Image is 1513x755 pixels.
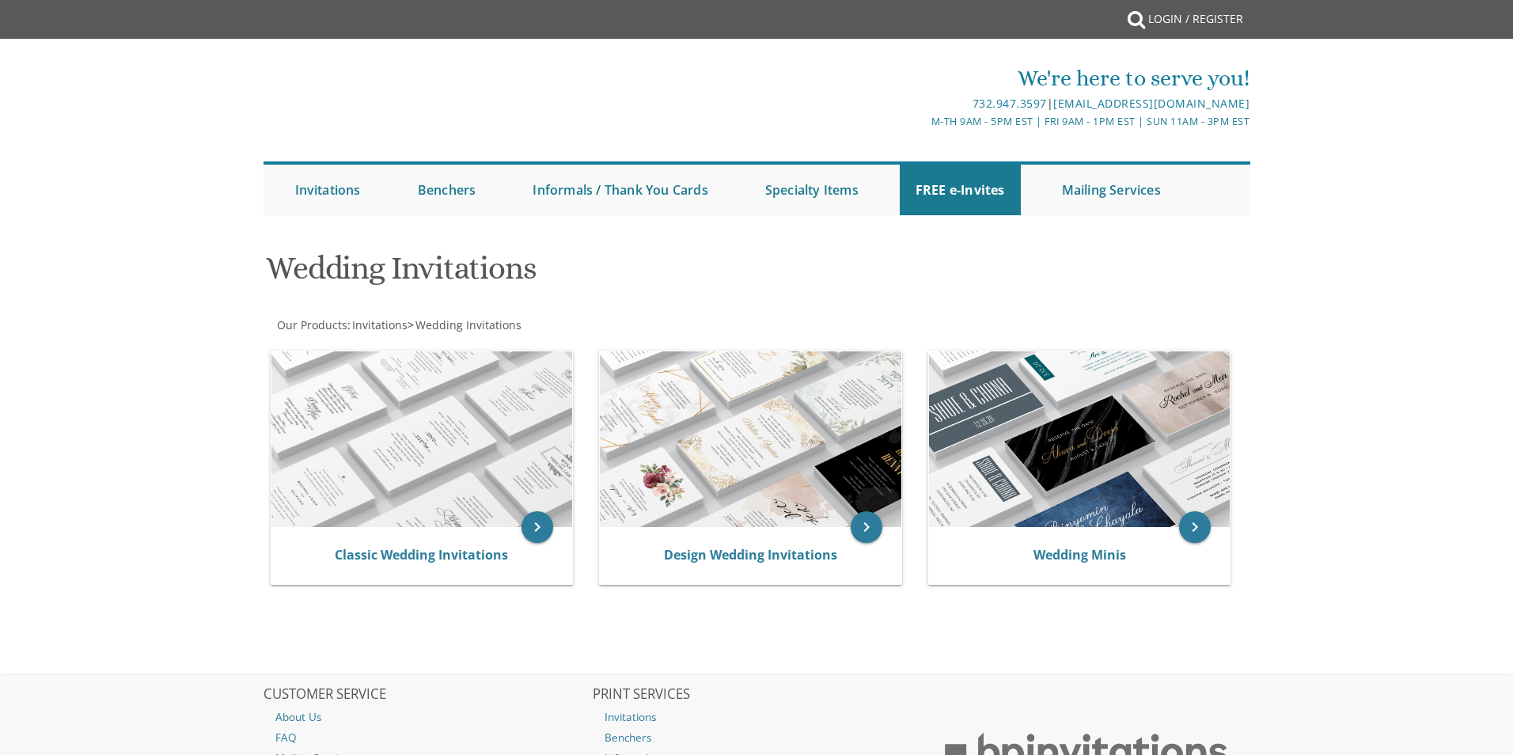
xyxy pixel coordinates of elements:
[851,511,882,543] a: keyboard_arrow_right
[593,707,920,727] a: Invitations
[1033,546,1126,563] a: Wedding Minis
[749,165,874,215] a: Specialty Items
[264,707,591,727] a: About Us
[351,317,408,332] a: Invitations
[266,251,912,298] h1: Wedding Invitations
[271,351,573,527] img: Classic Wedding Invitations
[279,165,377,215] a: Invitations
[973,96,1047,111] a: 732.947.3597
[593,727,920,748] a: Benchers
[408,317,521,332] span: >
[593,113,1249,130] div: M-Th 9am - 5pm EST | Fri 9am - 1pm EST | Sun 11am - 3pm EST
[352,317,408,332] span: Invitations
[593,63,1249,94] div: We're here to serve you!
[1053,96,1249,111] a: [EMAIL_ADDRESS][DOMAIN_NAME]
[1046,165,1177,215] a: Mailing Services
[1179,511,1211,543] a: keyboard_arrow_right
[600,351,901,527] img: Design Wedding Invitations
[521,511,553,543] a: keyboard_arrow_right
[414,317,521,332] a: Wedding Invitations
[264,687,591,703] h2: CUSTOMER SERVICE
[335,546,508,563] a: Classic Wedding Invitations
[664,546,837,563] a: Design Wedding Invitations
[593,687,920,703] h2: PRINT SERVICES
[275,317,347,332] a: Our Products
[415,317,521,332] span: Wedding Invitations
[402,165,492,215] a: Benchers
[929,351,1230,527] img: Wedding Minis
[517,165,723,215] a: Informals / Thank You Cards
[264,727,591,748] a: FAQ
[900,165,1021,215] a: FREE e-Invites
[593,94,1249,113] div: |
[264,317,757,333] div: :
